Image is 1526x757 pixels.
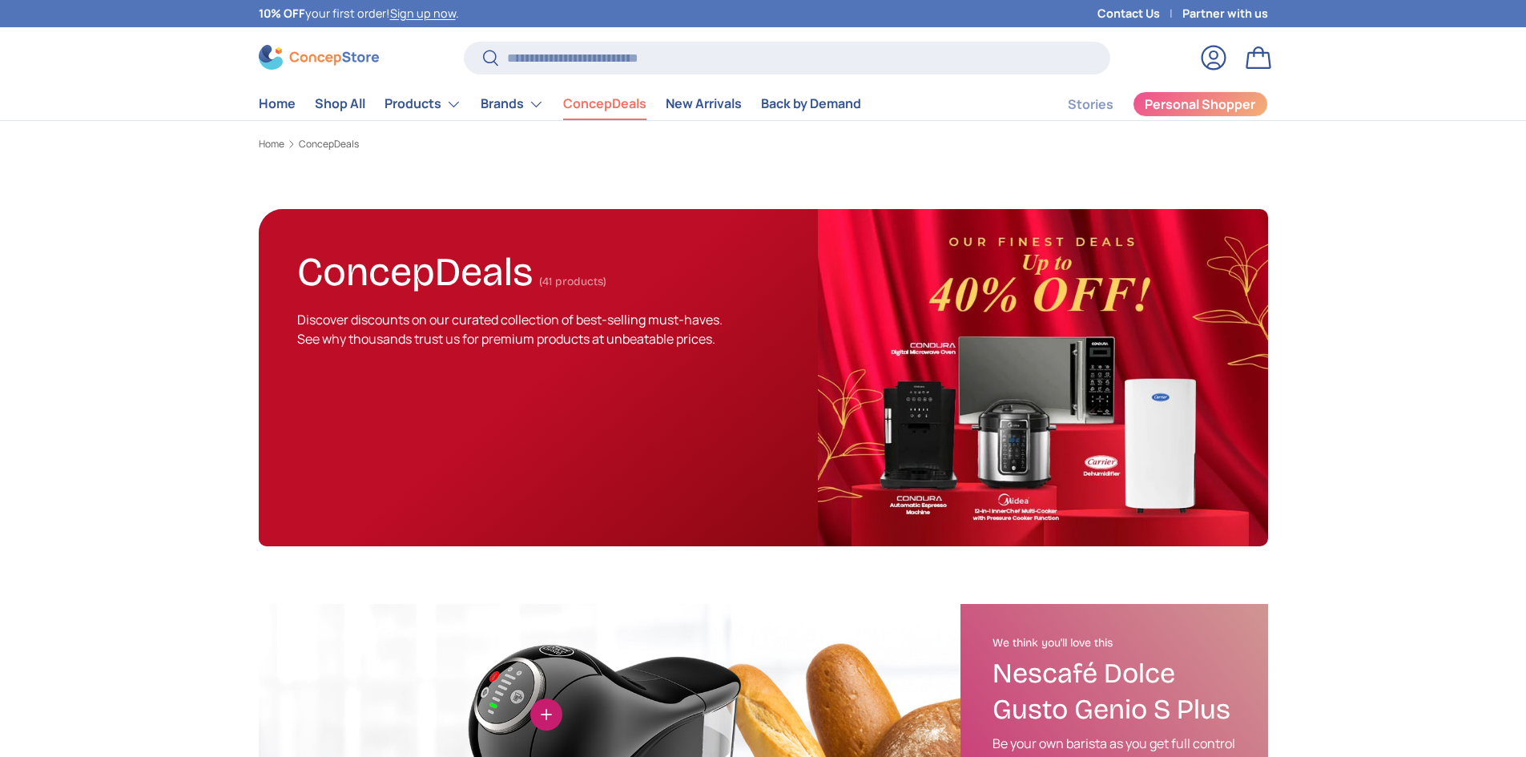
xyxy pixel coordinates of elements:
a: ConcepDeals [563,88,646,119]
p: your first order! . [259,5,459,22]
summary: Brands [471,88,554,120]
span: Discover discounts on our curated collection of best-selling must-haves. See why thousands trust ... [297,311,723,348]
a: Stories [1068,89,1113,120]
a: ConcepDeals [299,139,359,149]
a: Contact Us [1097,5,1182,22]
a: Personal Shopper [1133,91,1268,117]
span: Personal Shopper [1145,98,1255,111]
h3: Nescafé Dolce Gusto Genio S Plus [993,656,1236,728]
a: Shop All [315,88,365,119]
a: Sign up now [390,6,456,21]
a: New Arrivals [666,88,742,119]
a: Home [259,88,296,119]
a: Back by Demand [761,88,861,119]
a: Home [259,139,284,149]
a: Partner with us [1182,5,1268,22]
img: ConcepDeals [818,209,1267,546]
nav: Primary [259,88,861,120]
strong: 10% OFF [259,6,305,21]
a: Brands [481,88,544,120]
nav: Breadcrumbs [259,137,1268,151]
nav: Secondary [1029,88,1268,120]
span: (41 products) [539,275,606,288]
img: ConcepStore [259,45,379,70]
h1: ConcepDeals [297,242,533,296]
a: Products [385,88,461,120]
summary: Products [375,88,471,120]
h2: We think you'll love this [993,636,1236,650]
